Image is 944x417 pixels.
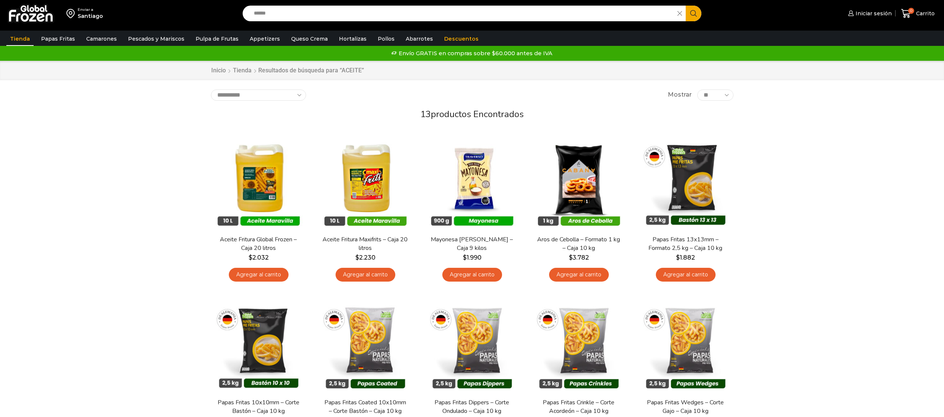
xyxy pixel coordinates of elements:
[82,32,121,46] a: Camarones
[287,32,331,46] a: Queso Crema
[642,235,728,253] a: Papas Fritas 13x13mm – Formato 2,5 kg – Caja 10 kg
[258,67,364,74] h1: Resultados de búsqueda para “ACEITE”
[536,398,621,416] a: Papas Fritas Crinkle – Corte Acordeón – Caja 10 kg
[66,7,78,20] img: address-field-icon.svg
[676,254,680,261] span: $
[246,32,284,46] a: Appetizers
[536,235,621,253] a: Aros de Cebolla – Formato 1 kg – Caja 10 kg
[914,10,935,17] span: Carrito
[211,66,364,75] nav: Breadcrumb
[686,6,701,21] button: Search button
[846,6,892,21] a: Iniciar sesión
[854,10,892,17] span: Iniciar sesión
[676,254,695,261] bdi: 1.882
[431,108,524,120] span: productos encontrados
[192,32,242,46] a: Pulpa de Frutas
[37,32,79,46] a: Papas Fritas
[215,235,301,253] a: Aceite Fritura Global Frozen – Caja 20 litros
[402,32,437,46] a: Abarrotes
[668,91,692,99] span: Mostrar
[249,254,252,261] span: $
[642,398,728,416] a: Papas Fritas Wedges – Corte Gajo – Caja 10 kg
[429,235,515,253] a: Mayonesa [PERSON_NAME] – Caja 9 kilos
[374,32,398,46] a: Pollos
[229,268,289,282] a: Agregar al carrito: “Aceite Fritura Global Frozen – Caja 20 litros”
[549,268,609,282] a: Agregar al carrito: “Aros de Cebolla - Formato 1 kg - Caja 10 kg”
[78,7,103,12] div: Enviar a
[440,32,482,46] a: Descuentos
[78,12,103,20] div: Santiago
[569,254,589,261] bdi: 3.782
[124,32,188,46] a: Pescados y Mariscos
[249,254,269,261] bdi: 2.032
[215,398,301,416] a: Papas Fritas 10x10mm – Corte Bastón – Caja 10 kg
[336,268,395,282] a: Agregar al carrito: “Aceite Fritura Maxifrits - Caja 20 litros”
[569,254,573,261] span: $
[211,90,306,101] select: Pedido de la tienda
[355,254,376,261] bdi: 2.230
[233,66,252,75] a: Tienda
[322,235,408,253] a: Aceite Fritura Maxifrits – Caja 20 litros
[463,254,482,261] bdi: 1.990
[355,254,359,261] span: $
[656,268,716,282] a: Agregar al carrito: “Papas Fritas 13x13mm - Formato 2,5 kg - Caja 10 kg”
[442,268,502,282] a: Agregar al carrito: “Mayonesa Traverso - Caja 9 kilos”
[899,5,937,22] a: 0 Carrito
[211,66,226,75] a: Inicio
[335,32,370,46] a: Hortalizas
[429,398,515,416] a: Papas Fritas Dippers – Corte Ondulado – Caja 10 kg
[6,32,34,46] a: Tienda
[322,398,408,416] a: Papas Fritas Coated 10x10mm – Corte Bastón – Caja 10 kg
[463,254,467,261] span: $
[908,8,914,14] span: 0
[420,108,431,120] span: 13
